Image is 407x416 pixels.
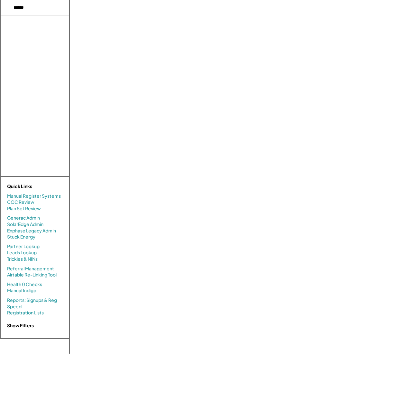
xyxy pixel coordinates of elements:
[7,281,42,288] a: Health 0 Checks
[7,256,38,262] a: Trickies & NINs
[7,310,44,316] a: Registration Lists
[7,234,35,240] a: Stuck Energy
[7,193,61,199] a: Manual Register Systems
[7,199,34,205] a: COC Review
[7,272,57,278] a: Airtable Re-Linking Tool
[7,249,37,256] a: Leads Lookup
[7,228,56,234] a: Enphase Legacy Admin
[7,243,40,250] a: Partner Lookup
[7,221,43,228] a: SolarEdge Admin
[7,215,40,221] a: Generac Admin
[7,287,36,294] a: Manual Indigo
[7,322,34,328] strong: Show Filters
[7,183,71,190] div: Quick Links
[7,297,63,310] a: Reports: Signups & Reg Speed
[7,266,54,272] a: Referral Management
[7,205,41,212] a: Plan Set Review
